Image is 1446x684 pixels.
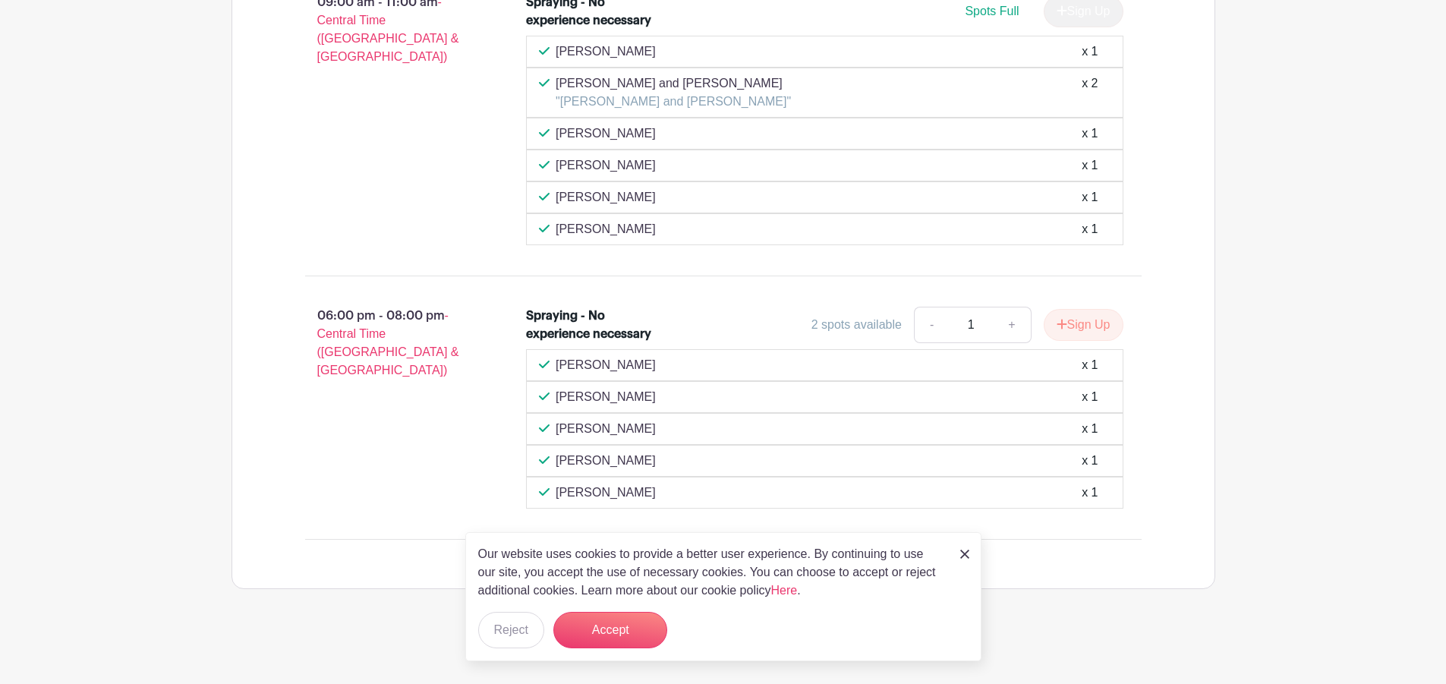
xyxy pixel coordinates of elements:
[1082,43,1098,61] div: x 1
[993,307,1031,343] a: +
[811,316,902,334] div: 2 spots available
[1082,388,1098,406] div: x 1
[556,420,656,438] p: [PERSON_NAME]
[526,307,657,343] div: Spraying - No experience necessary
[556,156,656,175] p: [PERSON_NAME]
[1082,356,1098,374] div: x 1
[1044,309,1123,341] button: Sign Up
[478,612,544,648] button: Reject
[771,584,798,597] a: Here
[556,452,656,470] p: [PERSON_NAME]
[556,388,656,406] p: [PERSON_NAME]
[960,550,969,559] img: close_button-5f87c8562297e5c2d7936805f587ecaba9071eb48480494691a3f1689db116b3.svg
[914,307,949,343] a: -
[1082,420,1098,438] div: x 1
[317,309,459,377] span: - Central Time ([GEOGRAPHIC_DATA] & [GEOGRAPHIC_DATA])
[556,220,656,238] p: [PERSON_NAME]
[556,356,656,374] p: [PERSON_NAME]
[556,74,791,93] p: [PERSON_NAME] and [PERSON_NAME]
[478,545,944,600] p: Our website uses cookies to provide a better user experience. By continuing to use our site, you ...
[556,93,791,111] p: "[PERSON_NAME] and [PERSON_NAME]"
[1082,484,1098,502] div: x 1
[1082,188,1098,206] div: x 1
[281,301,502,386] p: 06:00 pm - 08:00 pm
[553,612,667,648] button: Accept
[965,5,1019,17] span: Spots Full
[1082,125,1098,143] div: x 1
[1082,156,1098,175] div: x 1
[556,484,656,502] p: [PERSON_NAME]
[1082,220,1098,238] div: x 1
[556,43,656,61] p: [PERSON_NAME]
[1082,452,1098,470] div: x 1
[556,188,656,206] p: [PERSON_NAME]
[556,125,656,143] p: [PERSON_NAME]
[1082,74,1098,111] div: x 2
